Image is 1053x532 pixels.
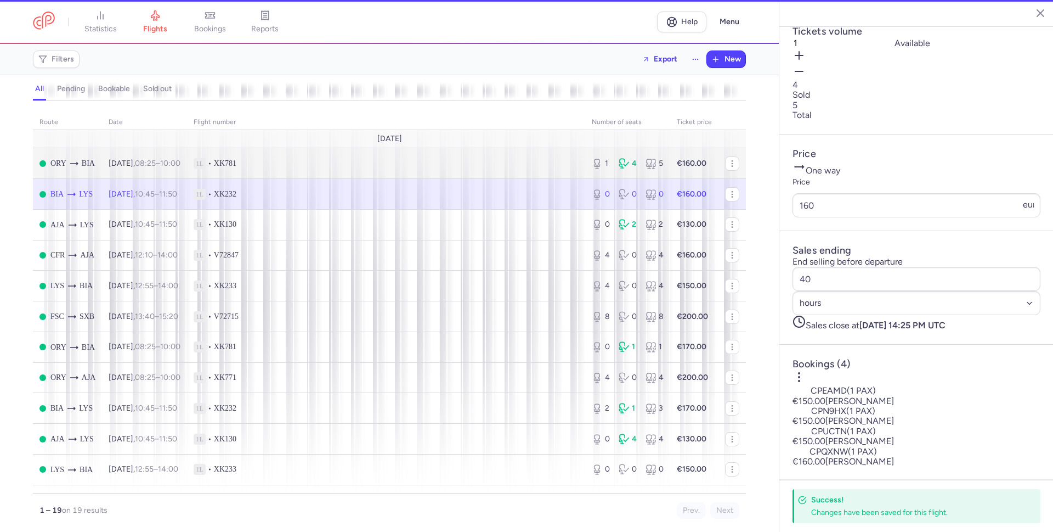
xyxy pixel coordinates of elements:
[135,312,178,321] span: –
[1023,199,1035,210] span: eur
[160,373,180,382] time: 10:00
[35,84,44,94] h4: all
[194,250,205,261] span: 1L
[98,84,130,94] h4: bookable
[825,396,894,406] span: [PERSON_NAME]
[646,464,664,475] div: 0
[811,507,1016,518] div: Changes have been saved for this flight.
[792,406,894,416] div: (1 PAX)
[194,311,205,322] span: 1L
[208,311,212,322] span: •
[677,159,706,168] strong: €160.00
[135,159,156,168] time: 08:25
[811,495,1016,505] h4: Success!
[135,464,178,474] span: –
[792,456,825,467] span: €160.00
[811,385,847,396] span: CPEAMD
[208,434,212,445] span: •
[135,189,177,199] span: –
[33,51,79,68] button: Filters
[50,433,65,445] span: AJA
[792,406,894,427] button: CPN9HX(1 PAX)€150.00[PERSON_NAME]
[214,372,236,383] span: XK771
[677,189,706,199] strong: €160.00
[619,464,637,475] div: 0
[80,311,94,323] span: SXB
[159,312,178,321] time: 15:20
[619,250,637,261] div: 0
[214,341,236,352] span: XK781
[825,456,894,467] span: [PERSON_NAME]
[619,372,637,383] div: 0
[208,403,212,414] span: •
[187,114,585,131] th: Flight number
[792,267,1040,291] input: ##
[592,281,610,292] div: 4
[158,281,178,290] time: 14:00
[619,434,637,445] div: 4
[80,280,93,292] span: BIA
[50,158,66,170] span: ORY
[158,464,178,474] time: 14:00
[135,250,153,260] time: 12:10
[677,250,706,260] strong: €160.00
[159,189,177,199] time: 11:50
[792,447,894,467] button: CPQXNW(1 PAX)€160.00[PERSON_NAME]
[792,90,1040,100] p: Sold
[135,250,178,260] span: –
[82,372,96,384] span: AJA
[677,502,706,519] button: Prev.
[811,426,847,436] span: CPUCTN
[859,320,946,331] strong: [DATE] 14:25 PM UTC
[646,341,664,352] div: 1
[135,342,156,351] time: 08:25
[135,434,177,444] span: –
[792,25,1040,38] h4: Tickets volume
[646,250,664,261] div: 4
[670,114,718,131] th: Ticket price
[792,315,1040,331] p: Sales close at
[80,219,94,231] span: LYS
[135,342,180,351] span: –
[50,280,64,292] span: LYS
[646,281,664,292] div: 4
[194,158,205,169] span: 1L
[792,427,894,436] div: (1 PAX)
[79,402,93,415] span: LYS
[646,219,664,230] div: 2
[635,51,684,68] button: Export
[646,403,664,414] div: 3
[208,158,212,169] span: •
[677,281,706,290] strong: €150.00
[710,502,739,519] button: Next
[194,464,205,475] span: 1L
[135,404,155,413] time: 10:45
[194,434,205,445] span: 1L
[592,158,610,169] div: 1
[214,219,236,230] span: XK130
[592,464,610,475] div: 0
[57,84,85,94] h4: pending
[646,434,664,445] div: 4
[109,189,177,199] span: [DATE],
[208,219,212,230] span: •
[619,281,637,292] div: 0
[135,312,155,321] time: 13:40
[194,341,205,352] span: 1L
[208,464,212,475] span: •
[592,403,610,414] div: 2
[79,188,93,200] span: LYS
[677,464,706,474] strong: €150.00
[792,160,1040,176] p: One way
[657,12,706,32] a: Help
[194,219,205,230] span: 1L
[159,404,177,413] time: 11:50
[214,464,236,475] span: XK233
[592,311,610,322] div: 8
[82,341,95,354] span: BIA
[646,372,664,383] div: 4
[825,436,894,446] span: [PERSON_NAME]
[592,434,610,445] div: 0
[109,404,177,413] span: [DATE],
[135,220,155,229] time: 10:45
